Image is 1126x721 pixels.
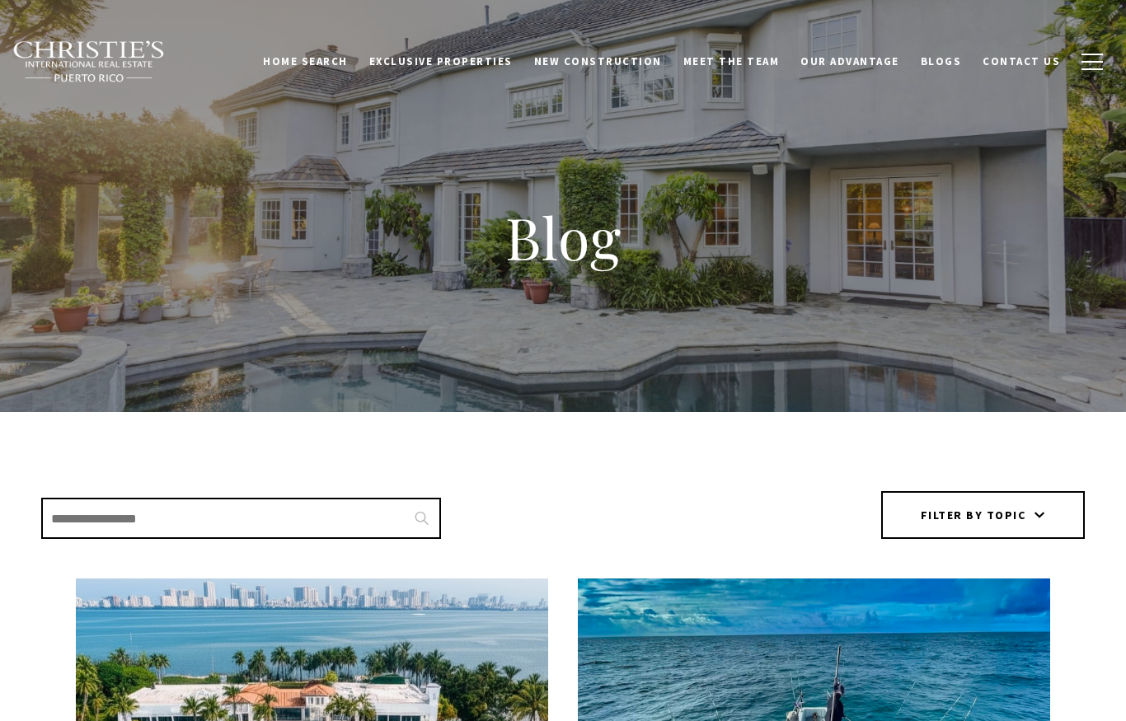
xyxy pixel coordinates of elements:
button: Filter by topic [881,491,1086,539]
a: Our Advantage [790,45,910,77]
a: Meet the Team [673,45,791,77]
a: Home Search [252,45,359,77]
a: Exclusive Properties [359,45,523,77]
span: Blogs [921,54,962,68]
span: Contact Us [983,54,1060,68]
a: Blogs [910,45,973,77]
span: Our Advantage [800,54,899,68]
img: Christie's International Real Estate black text logo [12,40,166,83]
h1: Blog [233,201,893,274]
span: New Construction [534,54,662,68]
a: New Construction [523,45,673,77]
span: Exclusive Properties [369,54,513,68]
